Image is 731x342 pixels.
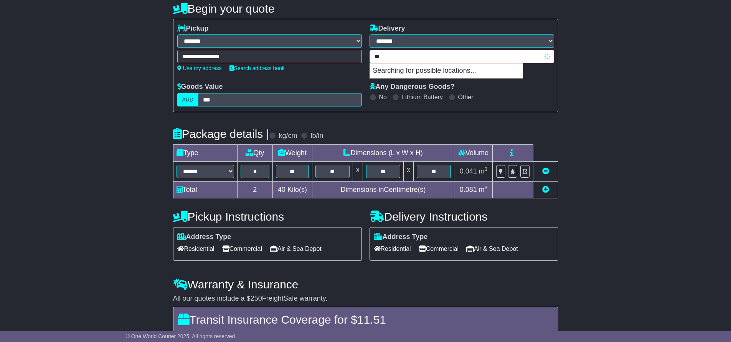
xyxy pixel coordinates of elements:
[173,295,558,303] div: All our quotes include a $ FreightSafe warranty.
[173,2,558,15] h4: Begin your quote
[357,313,386,326] span: 11.51
[222,243,262,255] span: Commercial
[229,65,285,71] a: Search address book
[404,161,414,181] td: x
[454,144,493,161] td: Volume
[270,243,322,255] span: Air & Sea Depot
[312,144,454,161] td: Dimensions (L x W x H)
[273,181,312,198] td: Kilo(s)
[370,50,554,63] typeahead: Please provide city
[310,132,323,140] label: lb/in
[177,25,209,33] label: Pickup
[178,313,553,326] h4: Transit Insurance Coverage for $
[419,243,459,255] span: Commercial
[177,93,199,106] label: AUD
[458,93,474,101] label: Other
[485,166,488,172] sup: 3
[460,167,477,175] span: 0.041
[353,161,363,181] td: x
[370,25,405,33] label: Delivery
[177,233,231,241] label: Address Type
[279,132,297,140] label: kg/cm
[173,278,558,291] h4: Warranty & Insurance
[273,144,312,161] td: Weight
[485,185,488,190] sup: 3
[237,144,273,161] td: Qty
[237,181,273,198] td: 2
[402,93,443,101] label: Lithium Battery
[278,186,285,193] span: 40
[177,243,215,255] span: Residential
[479,186,488,193] span: m
[173,144,237,161] td: Type
[374,243,411,255] span: Residential
[370,83,455,91] label: Any Dangerous Goods?
[173,128,269,140] h4: Package details |
[370,64,523,78] p: Searching for possible locations...
[542,167,549,175] a: Remove this item
[251,295,262,302] span: 250
[379,93,387,101] label: No
[479,167,488,175] span: m
[460,186,477,193] span: 0.081
[466,243,518,255] span: Air & Sea Depot
[177,83,223,91] label: Goods Value
[126,333,237,339] span: © One World Courier 2025. All rights reserved.
[374,233,428,241] label: Address Type
[177,65,222,71] a: Use my address
[370,210,558,223] h4: Delivery Instructions
[542,186,549,193] a: Add new item
[312,181,454,198] td: Dimensions in Centimetre(s)
[173,181,237,198] td: Total
[173,210,362,223] h4: Pickup Instructions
